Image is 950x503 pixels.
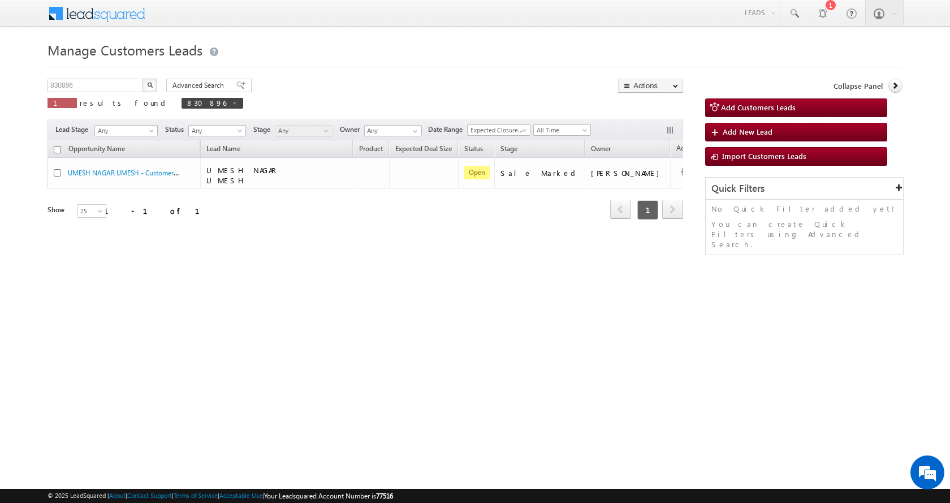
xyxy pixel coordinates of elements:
span: Stage [253,124,275,135]
span: Add Customers Leads [721,102,796,112]
span: Lead Name [201,143,246,157]
span: Add New Lead [723,127,772,136]
span: Your Leadsquared Account Number is [264,492,393,500]
span: Any [95,126,154,136]
a: 25 [77,204,106,218]
a: All Time [533,124,591,136]
input: Check all records [54,146,61,153]
span: Import Customers Leads [722,151,806,161]
span: © 2025 LeadSquared | | | | | [47,491,393,501]
div: [PERSON_NAME] [591,168,665,178]
span: Expected Closure Date [468,125,526,135]
div: Quick Filters [706,178,903,200]
span: Actions [671,142,705,157]
span: Open [464,166,490,179]
a: Stage [495,143,523,157]
span: Lead Stage [55,124,93,135]
p: You can create Quick Filters using Advanced Search. [711,219,897,250]
span: Any [275,126,329,136]
a: Status [459,143,489,157]
a: Any [275,125,332,136]
span: prev [610,200,631,219]
a: Terms of Service [174,492,218,499]
img: Search [147,82,153,88]
span: 1 [53,98,71,108]
span: All Time [534,125,588,135]
a: UMESH NAGAR UMESH - Customers Leads [68,167,195,177]
input: Type to Search [364,125,422,136]
a: Any [188,125,246,136]
span: Any [189,126,243,136]
span: UMESH NAGAR UMESH [206,165,279,185]
a: prev [610,201,631,219]
a: Any [94,125,158,136]
span: Stage [500,144,517,153]
span: Date Range [428,124,467,135]
span: next [662,200,683,219]
span: Manage Customers Leads [47,41,202,59]
a: Acceptable Use [219,492,262,499]
a: Show All Items [407,126,421,137]
a: Contact Support [127,492,172,499]
span: Collapse Panel [834,81,883,91]
a: next [662,201,683,219]
span: Status [165,124,188,135]
span: Expected Deal Size [395,144,452,153]
button: Actions [618,79,683,93]
span: 1 [637,200,658,220]
span: Product [359,144,383,153]
a: Expected Closure Date [467,124,530,136]
span: 77516 [376,492,393,500]
span: 830896 [187,98,226,108]
div: 1 - 1 of 1 [104,204,213,217]
span: results found [80,98,170,108]
a: Expected Deal Size [390,143,457,157]
a: About [109,492,126,499]
span: Advanced Search [172,80,227,91]
div: Show [47,205,68,215]
span: 25 [77,206,107,216]
span: Owner [591,144,611,153]
span: Opportunity Name [68,144,125,153]
a: Opportunity Name [63,143,131,157]
div: Sale Marked [500,168,580,178]
p: No Quick Filter added yet! [711,204,897,214]
span: Owner [340,124,364,135]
